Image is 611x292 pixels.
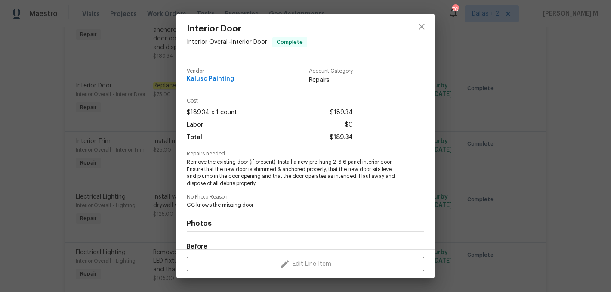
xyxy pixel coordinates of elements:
[330,131,353,144] span: $189.34
[187,106,237,119] span: $189.34 x 1 count
[411,16,432,37] button: close
[187,119,203,131] span: Labor
[345,119,353,131] span: $0
[187,39,267,45] span: Interior Overall - Interior Door
[187,68,234,74] span: Vendor
[187,24,307,34] span: Interior Door
[187,76,234,82] span: Kaluso Painting
[452,5,458,14] div: 70
[187,219,424,228] h4: Photos
[187,151,424,157] span: Repairs needed
[273,38,306,47] span: Complete
[187,194,424,200] span: No Photo Reason
[187,98,353,104] span: Cost
[330,106,353,119] span: $189.34
[187,244,207,250] h5: Before
[309,68,353,74] span: Account Category
[187,158,401,187] span: Remove the existing door (if present). Install a new pre-hung 2-6 6 panel interior door. Ensure t...
[309,76,353,84] span: Repairs
[187,131,202,144] span: Total
[187,202,401,209] span: GC knows the missing door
